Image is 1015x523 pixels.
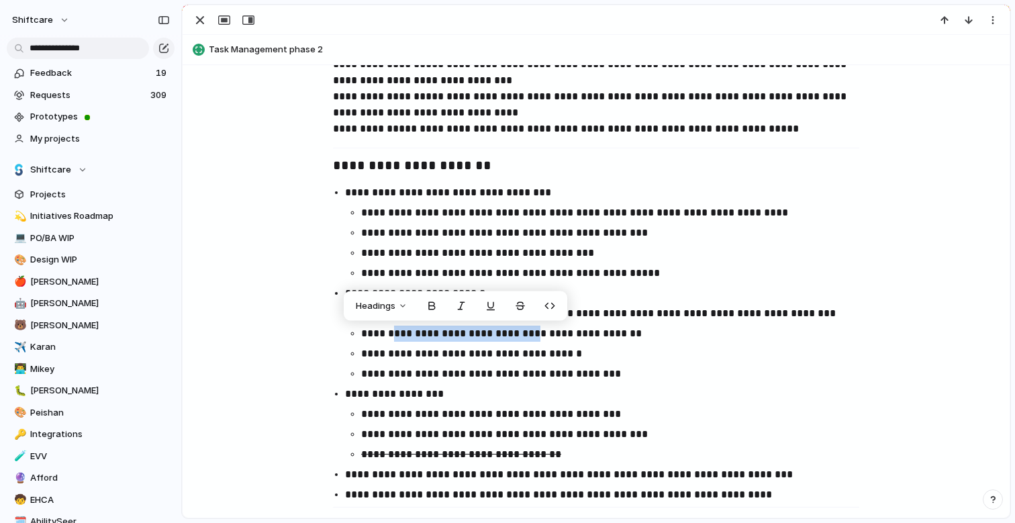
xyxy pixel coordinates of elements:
button: 🐛 [12,384,26,397]
button: Task Management phase 2 [189,39,1004,60]
div: 💻 [14,230,23,246]
a: 💫Initiatives Roadmap [7,206,175,226]
span: [PERSON_NAME] [30,297,170,310]
div: 🐻 [14,318,23,333]
div: 🎨 [14,405,23,420]
span: Projects [30,188,170,201]
span: Afford [30,471,170,485]
span: EVV [30,450,170,463]
a: Feedback19 [7,63,175,83]
div: 🎨 [14,252,23,268]
button: 🐻 [12,319,26,332]
span: PO/BA WIP [30,232,170,245]
button: 🍎 [12,275,26,289]
div: 🔑 [14,427,23,442]
a: Prototypes [7,107,175,127]
button: 🧒 [12,493,26,507]
span: My projects [30,132,170,146]
span: Mikey [30,363,170,376]
span: 309 [150,89,169,102]
button: 🤖 [12,297,26,310]
span: Headings [356,299,395,313]
div: 🔮 [14,471,23,486]
div: 🐛 [14,383,23,399]
button: 🔮 [12,471,26,485]
span: Karan [30,340,170,354]
div: 🍎 [14,274,23,289]
button: 💫 [12,209,26,223]
a: 🧒EHCA [7,490,175,510]
a: 🔮Afford [7,468,175,488]
div: 🧒 [14,492,23,508]
button: 💻 [12,232,26,245]
button: shiftcare [6,9,77,31]
button: Shiftcare [7,160,175,180]
button: 🎨 [12,406,26,420]
span: Prototypes [30,110,170,124]
button: ✈️ [12,340,26,354]
span: [PERSON_NAME] [30,275,170,289]
span: Task Management phase 2 [209,43,1004,56]
a: 🤖[PERSON_NAME] [7,293,175,314]
a: 🐛[PERSON_NAME] [7,381,175,401]
a: 🎨Peishan [7,403,175,423]
a: 🍎[PERSON_NAME] [7,272,175,292]
span: Initiatives Roadmap [30,209,170,223]
button: 🎨 [12,253,26,267]
a: Requests309 [7,85,175,105]
span: Integrations [30,428,170,441]
button: 🧪 [12,450,26,463]
a: 🎨Design WIP [7,250,175,270]
a: 👨‍💻Mikey [7,359,175,379]
div: 👨‍💻 [14,361,23,377]
a: ✈️Karan [7,337,175,357]
a: 🧪EVV [7,446,175,467]
a: 🐻[PERSON_NAME] [7,316,175,336]
a: 💻PO/BA WIP [7,228,175,248]
button: Headings [348,295,416,317]
div: 🤖 [14,296,23,312]
span: Design WIP [30,253,170,267]
a: 🔑Integrations [7,424,175,444]
div: ✈️ [14,340,23,355]
a: My projects [7,129,175,149]
span: shiftcare [12,13,53,27]
a: Projects [7,185,175,205]
button: 👨‍💻 [12,363,26,376]
span: Shiftcare [30,163,71,177]
span: 19 [156,66,169,80]
span: Peishan [30,406,170,420]
span: EHCA [30,493,170,507]
span: [PERSON_NAME] [30,384,170,397]
div: 💫 [14,209,23,224]
span: Requests [30,89,146,102]
button: 🔑 [12,428,26,441]
div: 🧪 [14,448,23,464]
span: [PERSON_NAME] [30,319,170,332]
span: Feedback [30,66,152,80]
